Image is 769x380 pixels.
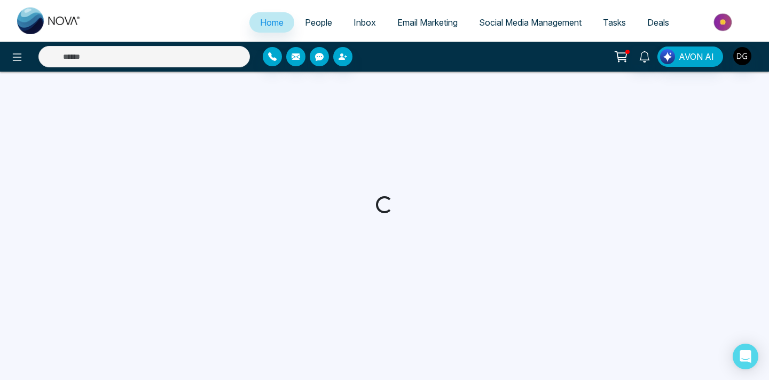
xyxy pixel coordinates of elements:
img: Lead Flow [660,49,675,64]
img: Nova CRM Logo [17,7,81,34]
a: People [294,12,343,33]
a: Home [249,12,294,33]
img: User Avatar [733,47,751,65]
div: Open Intercom Messenger [733,344,758,369]
span: People [305,17,332,28]
a: Deals [637,12,680,33]
a: Inbox [343,12,387,33]
img: Market-place.gif [685,10,763,34]
span: Tasks [603,17,626,28]
span: Home [260,17,284,28]
span: Email Marketing [397,17,458,28]
span: Inbox [354,17,376,28]
a: Email Marketing [387,12,468,33]
span: Social Media Management [479,17,582,28]
span: AVON AI [679,50,714,63]
span: Deals [647,17,669,28]
button: AVON AI [657,46,723,67]
a: Social Media Management [468,12,592,33]
a: Tasks [592,12,637,33]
